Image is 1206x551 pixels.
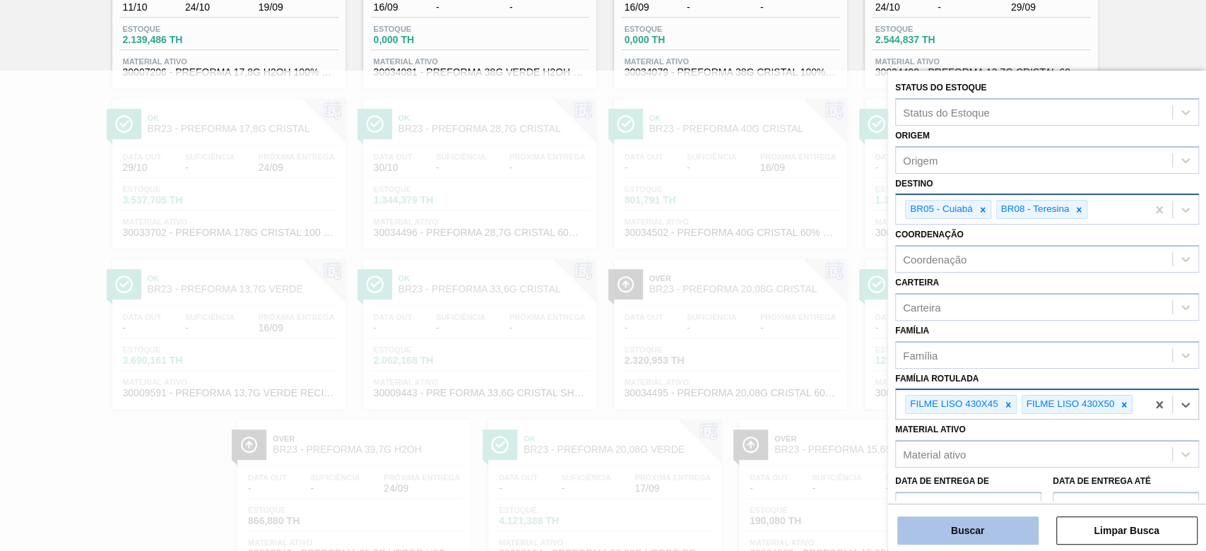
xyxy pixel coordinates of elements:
span: Estoque [625,25,723,33]
label: Família Rotulada [895,374,979,384]
span: 2.544,837 TH [875,35,974,45]
span: 19/09 [259,2,335,13]
span: - [436,2,485,13]
div: Origem [903,154,938,166]
span: Estoque [123,25,222,33]
span: - [687,2,736,13]
span: - [760,2,836,13]
span: 16/09 [374,2,413,13]
span: 30034490 - PREFORMA 13,7G CRISTAL 60% REC [875,67,1087,78]
span: Material ativo [123,57,335,66]
label: Destino [895,179,933,189]
label: Origem [895,131,930,141]
span: Estoque [374,25,473,33]
span: 24/10 [185,2,235,13]
span: 16/09 [625,2,663,13]
label: Data de Entrega de [895,476,989,486]
label: Status do Estoque [895,83,986,93]
div: Status do Estoque [903,106,990,118]
span: Material ativo [374,57,586,66]
div: FILME LISO 430X45 [906,396,1000,413]
label: Carteira [895,278,939,288]
span: 24/10 [875,2,914,13]
span: Estoque [875,25,974,33]
div: FILME LISO 430X50 [1022,396,1117,413]
span: 30034079 - PREFORMA 38G CRISTAL 100% RECICLADA [625,67,836,78]
span: 2.139,486 TH [123,35,222,45]
span: Material ativo [625,57,836,66]
label: Material ativo [895,425,966,434]
div: Material ativo [903,449,966,461]
div: BR05 - Cuiabá [906,201,975,218]
div: BR08 - Teresina [997,201,1072,218]
span: 30007206 - PREFORMA 17,8G H2OH 100% RECICLADA [123,67,335,78]
div: Carteira [903,301,940,313]
span: 11/10 [123,2,162,13]
div: Família [903,349,938,361]
span: 30034081 - PREFORMA 38G VERDE H2OH RECICLADA [374,67,586,78]
span: - [509,2,586,13]
span: Material ativo [875,57,1087,66]
span: - [938,2,987,13]
input: dd/mm/yyyy [895,492,1041,520]
span: 0,000 TH [625,35,723,45]
span: 0,000 TH [374,35,473,45]
label: Família [895,326,929,336]
span: 29/09 [1011,2,1087,13]
label: Data de Entrega até [1053,476,1151,486]
input: dd/mm/yyyy [1053,492,1199,520]
div: Coordenação [903,254,966,266]
label: Coordenação [895,230,964,239]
